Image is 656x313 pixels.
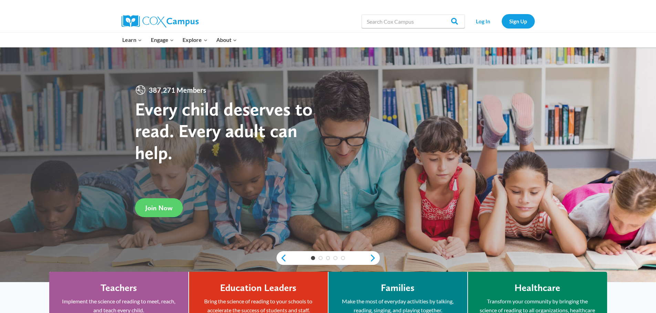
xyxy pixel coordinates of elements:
[514,282,560,294] h4: Healthcare
[468,14,498,28] a: Log In
[183,35,207,44] span: Explore
[362,14,465,28] input: Search Cox Campus
[146,85,209,96] span: 387,271 Members
[145,204,173,212] span: Join Now
[311,256,315,260] a: 1
[319,256,323,260] a: 2
[216,35,237,44] span: About
[220,282,296,294] h4: Education Leaders
[118,33,241,47] nav: Primary Navigation
[122,35,142,44] span: Learn
[369,254,380,262] a: next
[381,282,415,294] h4: Families
[277,254,287,262] a: previous
[333,256,337,260] a: 4
[101,282,137,294] h4: Teachers
[277,251,380,265] div: content slider buttons
[468,14,535,28] nav: Secondary Navigation
[151,35,174,44] span: Engage
[341,256,345,260] a: 5
[502,14,535,28] a: Sign Up
[326,256,330,260] a: 3
[122,15,199,27] img: Cox Campus
[135,198,183,217] a: Join Now
[135,98,313,164] strong: Every child deserves to read. Every adult can help.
